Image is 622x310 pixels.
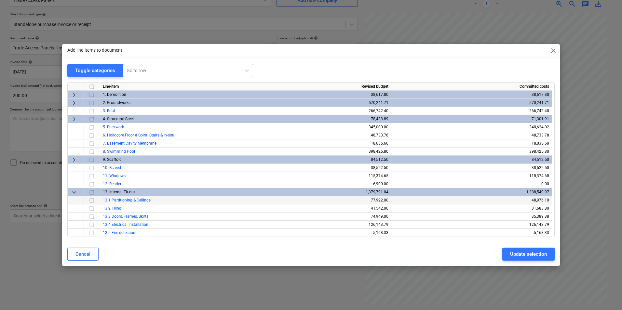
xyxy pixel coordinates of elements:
[233,91,388,99] div: 38,617.80
[103,149,135,154] a: 8. Swimming Pool
[103,222,148,227] a: 13.4 Electrical Installation
[394,164,549,172] div: 38,522.50
[70,156,78,164] span: keyboard_arrow_right
[67,248,99,261] button: Cancel
[233,180,388,188] div: 6,900.00
[103,141,156,146] a: 7. Basement Cavity Membrane
[100,83,230,91] div: Line-item
[233,156,388,164] div: 84,512.50
[394,139,549,148] div: 18,035.60
[103,133,174,137] a: 6. Hollocore Floor & Spiral Stairs & In-situ
[233,164,388,172] div: 38,522.50
[394,196,549,204] div: 48,976.10
[233,196,388,204] div: 77,922.00
[394,115,549,123] div: 71,301.91
[230,83,391,91] div: Revised budget
[103,92,126,97] span: 1. Demolition
[103,165,121,170] a: 10. Screed
[233,131,388,139] div: 48,733.78
[75,66,115,75] div: Toggle categories
[70,188,78,196] span: keyboard_arrow_down
[394,148,549,156] div: 398,425.80
[233,204,388,213] div: 41,542.00
[67,47,122,54] p: Add line-items to document
[233,221,388,229] div: 126,143.79
[589,279,622,310] iframe: Chat Widget
[394,123,549,131] div: 340,624.02
[394,229,549,237] div: 5,168.33
[67,64,123,77] button: Toggle categories
[103,125,124,129] a: 5. Brickwork
[394,91,549,99] div: 38,617.80
[103,198,151,202] a: 13.1 Partitioning & Ceilings
[103,190,135,194] span: 13. Internal Fit-out
[394,221,549,229] div: 126,143.79
[103,230,135,235] a: 13.5 Fire detection
[394,107,549,115] div: 266,742.40
[103,214,148,219] a: 13.3 Doors, Frames, Skirts
[233,123,388,131] div: 345,000.00
[233,99,388,107] div: 570,241.71
[394,180,549,188] div: 0.00
[233,148,388,156] div: 398,425.80
[391,83,552,91] div: Committed costs
[394,204,549,213] div: 31,683.80
[394,131,549,139] div: 48,733.78
[233,139,388,148] div: 18,035.60
[394,172,549,180] div: 115,374.65
[233,172,388,180] div: 115,374.65
[233,213,388,221] div: 74,949.00
[103,100,130,105] span: 2. Groundworks
[70,115,78,123] span: keyboard_arrow_right
[103,206,121,211] a: 13.2 Tiling
[394,156,549,164] div: 84,512.50
[394,213,549,221] div: 35,389.38
[70,99,78,107] span: keyboard_arrow_right
[233,188,388,196] div: 1,379,791.04
[103,157,122,162] span: 9. Scaffold
[103,109,115,113] a: 3. Roof
[233,115,388,123] div: 78,433.89
[394,188,549,196] div: 1,388,549.97
[75,250,90,258] div: Cancel
[233,107,388,115] div: 266,742.40
[103,182,121,186] a: 12. Render
[103,174,126,178] a: 11. Windows
[549,47,557,55] span: close
[103,117,134,121] span: 4. Structural Steel
[510,250,547,258] div: Update selection
[70,91,78,99] span: keyboard_arrow_right
[502,248,555,261] button: Update selection
[394,99,549,107] div: 570,241.71
[233,229,388,237] div: 5,168.33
